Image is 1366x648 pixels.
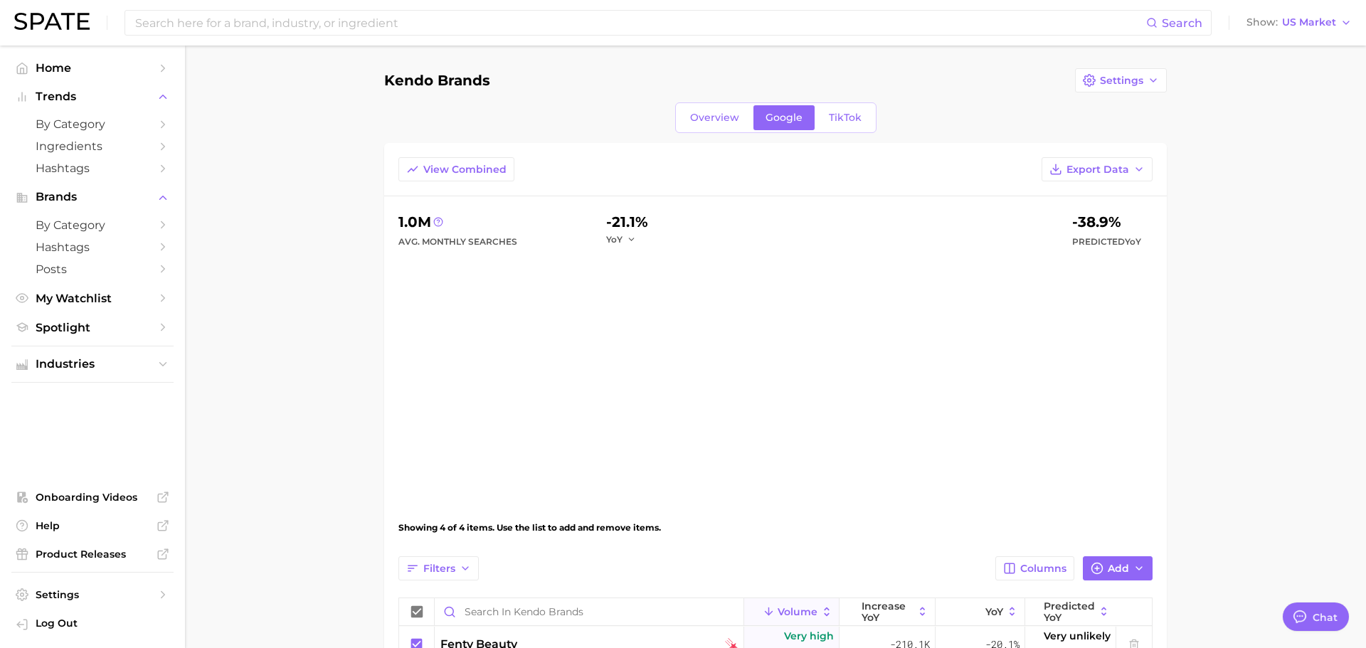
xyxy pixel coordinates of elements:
[1243,14,1355,32] button: ShowUS Market
[11,584,174,605] a: Settings
[784,627,834,644] span: Very high
[11,354,174,375] button: Industries
[1072,211,1141,233] div: -38.9%
[11,113,174,135] a: by Category
[134,11,1146,35] input: Search here for a brand, industry, or ingredient
[1083,556,1153,580] button: Add
[817,105,874,130] a: TikTok
[36,218,149,232] span: by Category
[398,211,517,233] div: 1.0m
[678,105,751,130] a: Overview
[778,606,817,617] span: Volume
[840,598,935,626] button: increase YoY
[36,519,149,532] span: Help
[1066,164,1129,176] span: Export Data
[1042,157,1153,181] button: Export Data
[14,13,90,30] img: SPATE
[36,240,149,254] span: Hashtags
[985,606,1003,617] span: YoY
[1162,16,1202,30] span: Search
[690,112,739,124] span: Overview
[11,317,174,339] a: Spotlight
[384,73,490,88] h1: Kendo Brands
[11,287,174,309] a: My Watchlist
[11,487,174,508] a: Onboarding Videos
[398,157,514,181] button: View Combined
[36,491,149,504] span: Onboarding Videos
[36,262,149,276] span: Posts
[36,139,149,153] span: Ingredients
[36,161,149,175] span: Hashtags
[36,321,149,334] span: Spotlight
[11,157,174,179] a: Hashtags
[36,61,149,75] span: Home
[1282,18,1336,26] span: US Market
[744,598,840,626] button: Volume
[36,617,162,630] span: Log Out
[1020,563,1066,575] span: Columns
[829,112,862,124] span: TikTok
[36,292,149,305] span: My Watchlist
[398,508,1153,548] div: Showing 4 of 4 items. Use the list to add and remove items.
[1044,627,1111,644] span: Very unlikely
[995,556,1074,580] button: Columns
[435,598,743,625] input: Search in Kendo Brands
[1025,598,1116,626] button: Predicted YoY
[36,358,149,371] span: Industries
[11,214,174,236] a: by Category
[1072,233,1141,250] span: Predicted
[862,600,914,623] span: increase YoY
[1100,75,1143,87] span: Settings
[11,543,174,565] a: Product Releases
[753,105,815,130] a: Google
[11,236,174,258] a: Hashtags
[1075,68,1167,92] button: Settings
[11,612,174,637] a: Log out. Currently logged in with e-mail jessica.barrett@kendobrands.com.
[36,548,149,561] span: Product Releases
[606,233,637,245] button: YoY
[1246,18,1278,26] span: Show
[398,233,517,250] div: Avg. Monthly Searches
[606,233,623,245] span: YoY
[36,191,149,203] span: Brands
[36,117,149,131] span: by Category
[423,563,455,575] span: Filters
[11,258,174,280] a: Posts
[606,211,648,233] div: -21.1%
[11,86,174,107] button: Trends
[11,135,174,157] a: Ingredients
[11,515,174,536] a: Help
[11,57,174,79] a: Home
[1044,600,1095,623] span: Predicted YoY
[398,556,479,580] button: Filters
[936,598,1025,626] button: YoY
[11,186,174,208] button: Brands
[1108,563,1129,575] span: Add
[36,90,149,103] span: Trends
[1125,236,1141,247] span: YoY
[36,588,149,601] span: Settings
[423,164,507,176] span: View Combined
[766,112,803,124] span: Google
